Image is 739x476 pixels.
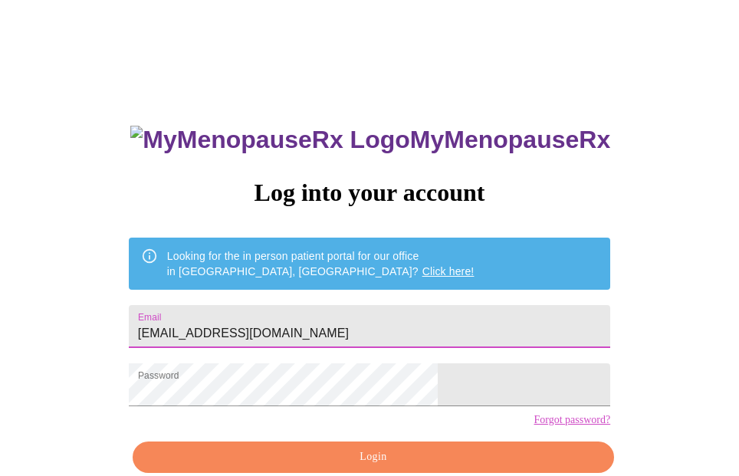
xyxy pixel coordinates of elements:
h3: MyMenopauseRx [130,126,610,154]
a: Forgot password? [534,414,610,426]
a: Click here! [422,265,475,277]
h3: Log into your account [129,179,610,207]
img: MyMenopauseRx Logo [130,126,409,154]
div: Looking for the in person patient portal for our office in [GEOGRAPHIC_DATA], [GEOGRAPHIC_DATA]? [167,242,475,285]
span: Login [150,448,596,467]
button: Login [133,442,614,473]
